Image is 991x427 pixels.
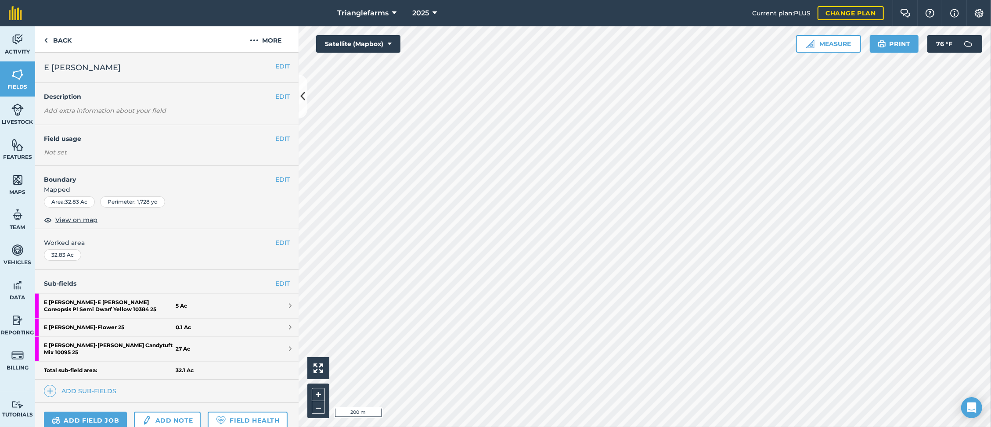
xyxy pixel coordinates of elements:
[35,166,275,184] h4: Boundary
[176,324,191,331] strong: 0.1 Ac
[35,279,299,288] h4: Sub-fields
[796,35,861,53] button: Measure
[818,6,884,20] a: Change plan
[927,35,982,53] button: 76 °F
[961,397,982,418] div: Open Intercom Messenger
[100,196,165,208] div: Perimeter : 1,728 yd
[878,39,886,49] img: svg+xml;base64,PHN2ZyB4bWxucz0iaHR0cDovL3d3dy53My5vcmcvMjAwMC9zdmciIHdpZHRoPSIxOSIgaGVpZ2h0PSIyNC...
[35,26,80,52] a: Back
[11,68,24,81] img: svg+xml;base64,PHN2ZyB4bWxucz0iaHR0cDovL3d3dy53My5vcmcvMjAwMC9zdmciIHdpZHRoPSI1NiIgaGVpZ2h0PSI2MC...
[55,215,97,225] span: View on map
[44,215,97,225] button: View on map
[275,92,290,101] button: EDIT
[11,279,24,292] img: svg+xml;base64,PD94bWwgdmVyc2lvbj0iMS4wIiBlbmNvZGluZz0idXRmLTgiPz4KPCEtLSBHZW5lcmF0b3I6IEFkb2JlIE...
[11,173,24,187] img: svg+xml;base64,PHN2ZyB4bWxucz0iaHR0cDovL3d3dy53My5vcmcvMjAwMC9zdmciIHdpZHRoPSI1NiIgaGVpZ2h0PSI2MC...
[11,314,24,327] img: svg+xml;base64,PD94bWwgdmVyc2lvbj0iMS4wIiBlbmNvZGluZz0idXRmLTgiPz4KPCEtLSBHZW5lcmF0b3I6IEFkb2JlIE...
[233,26,299,52] button: More
[752,8,811,18] span: Current plan : PLUS
[35,319,299,336] a: E [PERSON_NAME]-Flower 250.1 Ac
[44,107,166,115] em: Add extra information about your field
[9,6,22,20] img: fieldmargin Logo
[925,9,935,18] img: A question mark icon
[316,35,400,53] button: Satellite (Mapbox)
[44,196,95,208] div: Area : 32.83 Ac
[11,349,24,362] img: svg+xml;base64,PD94bWwgdmVyc2lvbj0iMS4wIiBlbmNvZGluZz0idXRmLTgiPz4KPCEtLSBHZW5lcmF0b3I6IEFkb2JlIE...
[47,386,53,396] img: svg+xml;base64,PHN2ZyB4bWxucz0iaHR0cDovL3d3dy53My5vcmcvMjAwMC9zdmciIHdpZHRoPSIxNCIgaGVpZ2h0PSIyNC...
[312,388,325,401] button: +
[44,61,121,74] span: E [PERSON_NAME]
[275,175,290,184] button: EDIT
[35,185,299,194] span: Mapped
[950,8,959,18] img: svg+xml;base64,PHN2ZyB4bWxucz0iaHR0cDovL3d3dy53My5vcmcvMjAwMC9zdmciIHdpZHRoPSIxNyIgaGVpZ2h0PSIxNy...
[44,35,48,46] img: svg+xml;base64,PHN2ZyB4bWxucz0iaHR0cDovL3d3dy53My5vcmcvMjAwMC9zdmciIHdpZHRoPSI5IiBoZWlnaHQ9IjI0Ii...
[900,9,911,18] img: Two speech bubbles overlapping with the left bubble in the forefront
[44,238,290,248] span: Worked area
[44,148,290,157] div: Not set
[176,345,190,352] strong: 27 Ac
[44,367,176,374] strong: Total sub-field area:
[44,134,275,144] h4: Field usage
[312,401,325,414] button: –
[142,415,151,426] img: svg+xml;base64,PD94bWwgdmVyc2lvbj0iMS4wIiBlbmNvZGluZz0idXRmLTgiPz4KPCEtLSBHZW5lcmF0b3I6IEFkb2JlIE...
[275,134,290,144] button: EDIT
[44,294,176,318] strong: E [PERSON_NAME] - E [PERSON_NAME] Coreopsis Pl Semi Dwarf Yellow 10384 25
[275,61,290,71] button: EDIT
[176,367,194,374] strong: 32.1 Ac
[275,238,290,248] button: EDIT
[870,35,919,53] button: Print
[250,35,259,46] img: svg+xml;base64,PHN2ZyB4bWxucz0iaHR0cDovL3d3dy53My5vcmcvMjAwMC9zdmciIHdpZHRoPSIyMCIgaGVpZ2h0PSIyNC...
[11,208,24,222] img: svg+xml;base64,PD94bWwgdmVyc2lvbj0iMS4wIiBlbmNvZGluZz0idXRmLTgiPz4KPCEtLSBHZW5lcmF0b3I6IEFkb2JlIE...
[11,103,24,116] img: svg+xml;base64,PD94bWwgdmVyc2lvbj0iMS4wIiBlbmNvZGluZz0idXRmLTgiPz4KPCEtLSBHZW5lcmF0b3I6IEFkb2JlIE...
[44,215,52,225] img: svg+xml;base64,PHN2ZyB4bWxucz0iaHR0cDovL3d3dy53My5vcmcvMjAwMC9zdmciIHdpZHRoPSIxOCIgaGVpZ2h0PSIyNC...
[959,35,977,53] img: svg+xml;base64,PD94bWwgdmVyc2lvbj0iMS4wIiBlbmNvZGluZz0idXRmLTgiPz4KPCEtLSBHZW5lcmF0b3I6IEFkb2JlIE...
[44,337,176,361] strong: E [PERSON_NAME] - [PERSON_NAME] Candytuft Mix 10095 25
[11,33,24,46] img: svg+xml;base64,PD94bWwgdmVyc2lvbj0iMS4wIiBlbmNvZGluZz0idXRmLTgiPz4KPCEtLSBHZW5lcmF0b3I6IEFkb2JlIE...
[176,302,187,309] strong: 5 Ac
[314,363,323,373] img: Four arrows, one pointing top left, one top right, one bottom right and the last bottom left
[44,92,290,101] h4: Description
[44,319,176,336] strong: E [PERSON_NAME] - Flower 25
[44,249,81,261] div: 32.83 Ac
[35,337,299,361] a: E [PERSON_NAME]-[PERSON_NAME] Candytuft Mix 10095 2527 Ac
[35,294,299,318] a: E [PERSON_NAME]-E [PERSON_NAME] Coreopsis Pl Semi Dwarf Yellow 10384 255 Ac
[806,39,814,48] img: Ruler icon
[974,9,984,18] img: A cog icon
[11,138,24,151] img: svg+xml;base64,PHN2ZyB4bWxucz0iaHR0cDovL3d3dy53My5vcmcvMjAwMC9zdmciIHdpZHRoPSI1NiIgaGVpZ2h0PSI2MC...
[44,385,120,397] a: Add sub-fields
[52,415,60,426] img: svg+xml;base64,PD94bWwgdmVyc2lvbj0iMS4wIiBlbmNvZGluZz0idXRmLTgiPz4KPCEtLSBHZW5lcmF0b3I6IEFkb2JlIE...
[337,8,389,18] span: Trianglefarms
[275,279,290,288] a: EDIT
[11,401,24,409] img: svg+xml;base64,PD94bWwgdmVyc2lvbj0iMS4wIiBlbmNvZGluZz0idXRmLTgiPz4KPCEtLSBHZW5lcmF0b3I6IEFkb2JlIE...
[11,244,24,257] img: svg+xml;base64,PD94bWwgdmVyc2lvbj0iMS4wIiBlbmNvZGluZz0idXRmLTgiPz4KPCEtLSBHZW5lcmF0b3I6IEFkb2JlIE...
[936,35,952,53] span: 76 ° F
[412,8,429,18] span: 2025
